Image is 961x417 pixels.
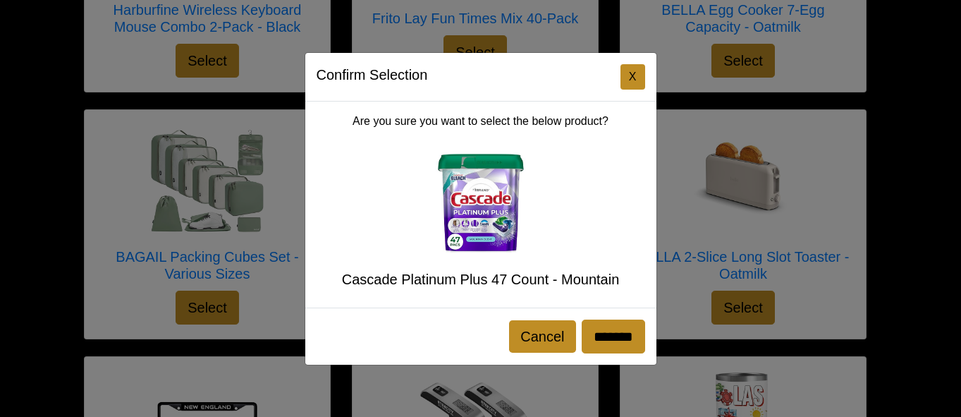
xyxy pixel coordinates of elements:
button: Cancel [509,320,575,353]
img: Cascade Platinum Plus 47 Count - Mountain [424,147,537,260]
div: Are you sure you want to select the below product? [305,102,656,308]
h5: Cascade Platinum Plus 47 Count - Mountain [317,271,645,288]
button: Close [620,64,645,90]
h5: Confirm Selection [317,64,428,85]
